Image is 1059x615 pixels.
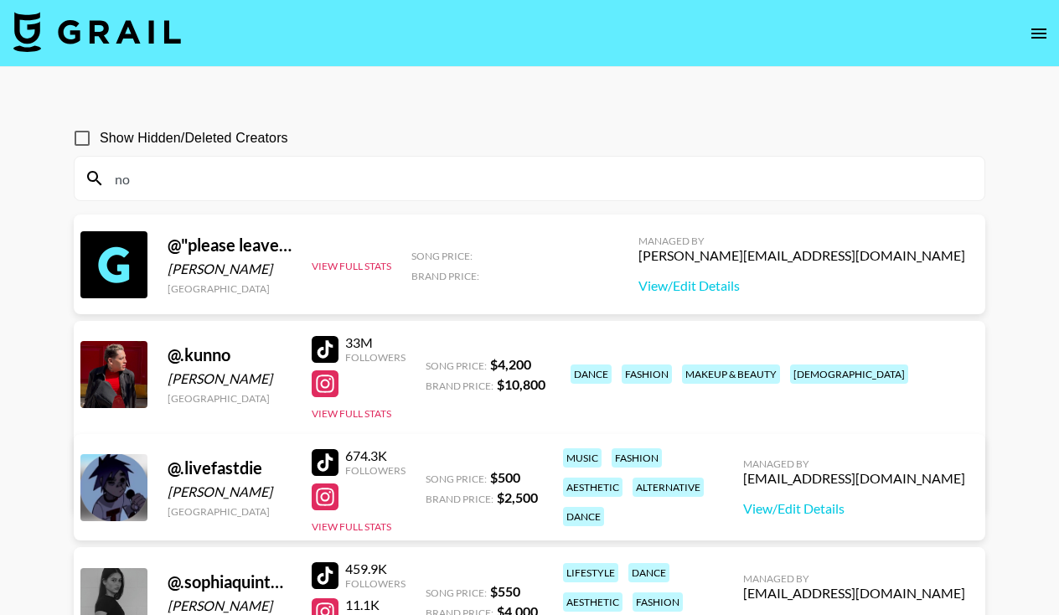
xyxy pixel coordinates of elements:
div: 33M [345,334,406,351]
span: Song Price: [426,359,487,372]
div: aesthetic [563,592,622,612]
div: @ .livefastdie [168,457,292,478]
div: [GEOGRAPHIC_DATA] [168,282,292,295]
strong: $ 10,800 [497,376,545,392]
span: Song Price: [426,473,487,485]
div: 674.3K [345,447,406,464]
div: aesthetic [563,478,622,497]
span: Brand Price: [411,270,479,282]
div: fashion [622,364,672,384]
div: Managed By [743,572,965,585]
div: makeup & beauty [682,364,780,384]
a: View/Edit Details [743,500,965,517]
div: [GEOGRAPHIC_DATA] [168,392,292,405]
div: dance [571,364,612,384]
div: [EMAIL_ADDRESS][DOMAIN_NAME] [743,585,965,602]
strong: $ 550 [490,583,520,599]
div: music [563,448,602,468]
div: [EMAIL_ADDRESS][DOMAIN_NAME] [743,470,965,487]
button: View Full Stats [312,520,391,533]
span: Song Price: [411,250,473,262]
span: Brand Price: [426,493,493,505]
span: Song Price: [426,587,487,599]
div: lifestyle [563,563,618,582]
a: View/Edit Details [638,277,965,294]
div: [PERSON_NAME] [168,483,292,500]
div: @ "please leave blank if you are not posting on tiktok" [168,235,292,256]
div: Followers [345,351,406,364]
div: [DEMOGRAPHIC_DATA] [790,364,908,384]
div: [PERSON_NAME][EMAIL_ADDRESS][DOMAIN_NAME] [638,247,965,264]
div: dance [563,507,604,526]
div: fashion [633,592,683,612]
span: Brand Price: [426,380,493,392]
div: Followers [345,464,406,477]
input: Search by User Name [105,165,974,192]
div: [GEOGRAPHIC_DATA] [168,505,292,518]
div: alternative [633,478,704,497]
button: open drawer [1022,17,1056,50]
button: View Full Stats [312,260,391,272]
div: Followers [345,577,406,590]
button: View Full Stats [312,407,391,420]
div: [PERSON_NAME] [168,370,292,387]
div: Managed By [638,235,965,247]
div: Managed By [743,457,965,470]
div: [PERSON_NAME] [168,261,292,277]
strong: $ 4,200 [490,356,531,372]
strong: $ 2,500 [497,489,538,505]
div: 11.1K [345,597,406,613]
div: dance [628,563,669,582]
strong: $ 500 [490,469,520,485]
div: @ .sophiaquintero [168,571,292,592]
div: @ .kunno [168,344,292,365]
div: fashion [612,448,662,468]
span: Show Hidden/Deleted Creators [100,128,288,148]
div: 459.9K [345,561,406,577]
div: [PERSON_NAME] [168,597,292,614]
img: Grail Talent [13,12,181,52]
